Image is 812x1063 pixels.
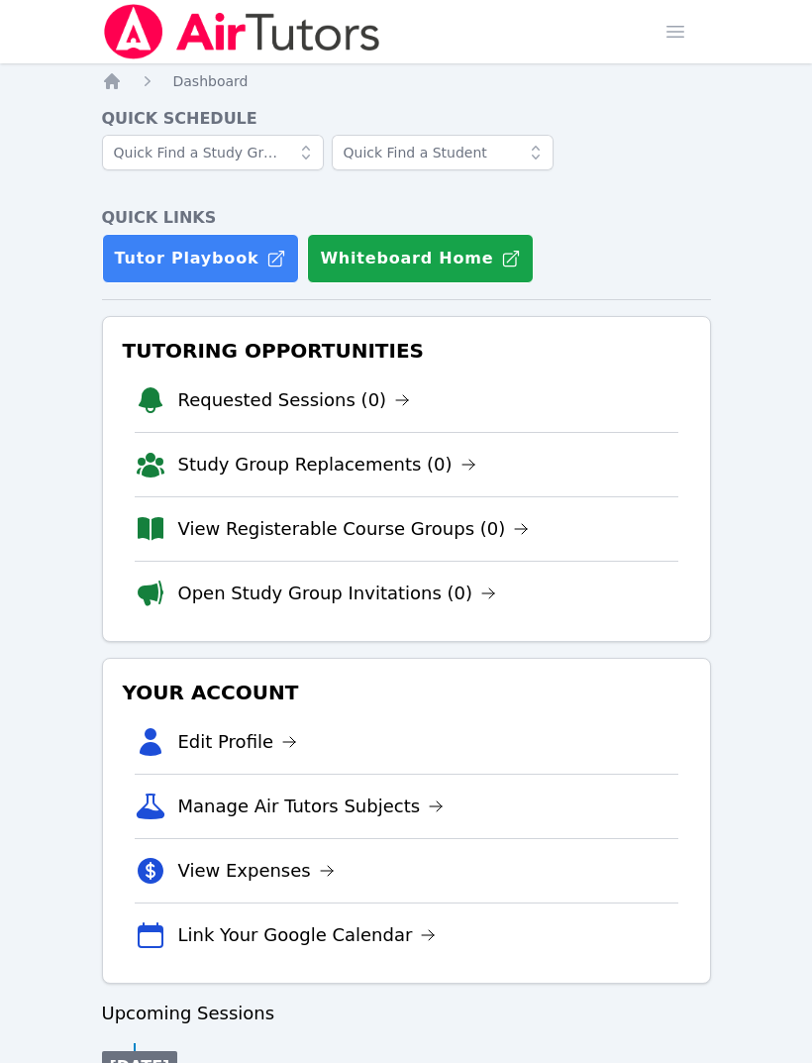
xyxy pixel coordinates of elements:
[178,921,437,949] a: Link Your Google Calendar
[102,4,382,59] img: Air Tutors
[178,728,298,756] a: Edit Profile
[332,135,554,170] input: Quick Find a Student
[178,580,497,607] a: Open Study Group Invitations (0)
[102,135,324,170] input: Quick Find a Study Group
[178,515,530,543] a: View Registerable Course Groups (0)
[178,857,335,885] a: View Expenses
[102,1000,711,1027] h3: Upcoming Sessions
[307,234,534,283] button: Whiteboard Home
[178,451,476,478] a: Study Group Replacements (0)
[102,107,711,131] h4: Quick Schedule
[119,333,694,369] h3: Tutoring Opportunities
[173,71,249,91] a: Dashboard
[102,71,711,91] nav: Breadcrumb
[102,206,711,230] h4: Quick Links
[119,675,694,710] h3: Your Account
[102,234,300,283] a: Tutor Playbook
[173,73,249,89] span: Dashboard
[178,793,445,820] a: Manage Air Tutors Subjects
[178,386,411,414] a: Requested Sessions (0)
